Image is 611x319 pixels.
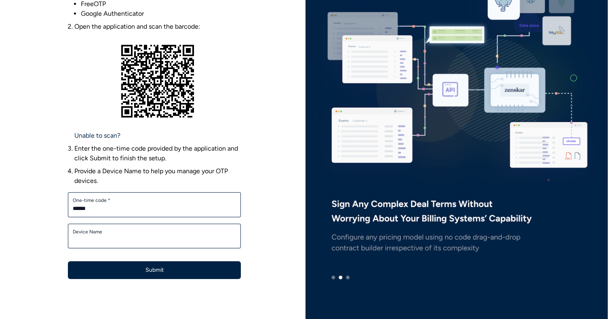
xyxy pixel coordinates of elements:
[73,229,236,235] label: Device Name
[73,197,236,204] label: One-time code *
[108,31,207,131] img: Figure: Barcode
[74,144,241,163] li: Enter the one-time code provided by the application and click Submit to finish the setup.
[74,166,241,186] li: Provide a Device Name to help you manage your OTP devices.
[74,22,241,31] p: Open the application and scan the barcode:
[81,9,241,19] li: Google Authenticator
[68,261,241,279] button: Submit
[74,131,120,141] a: Unable to scan?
